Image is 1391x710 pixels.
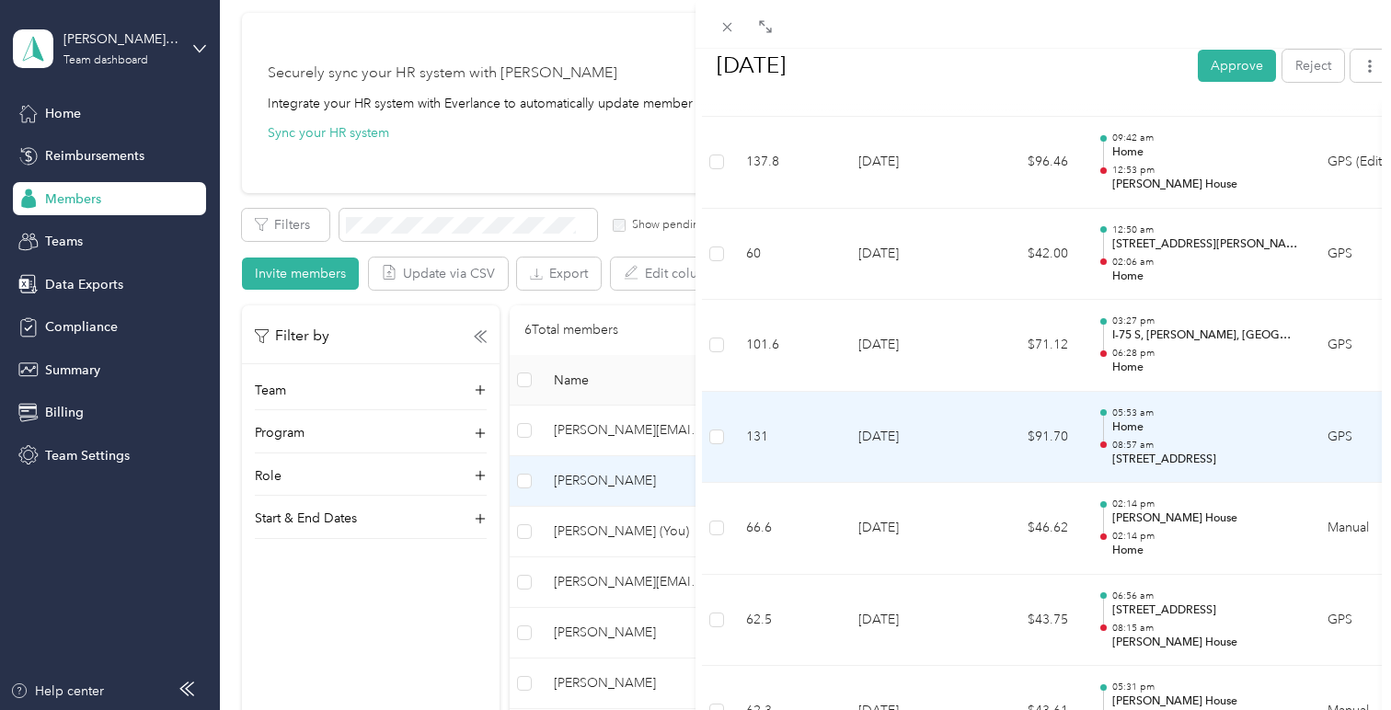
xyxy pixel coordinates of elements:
[731,575,844,667] td: 62.5
[1112,693,1298,710] p: [PERSON_NAME] House
[731,392,844,484] td: 131
[844,117,972,209] td: [DATE]
[1112,327,1298,344] p: I-75 S, [PERSON_NAME], [GEOGRAPHIC_DATA]
[1112,177,1298,193] p: [PERSON_NAME] House
[844,575,972,667] td: [DATE]
[731,117,844,209] td: 137.8
[1112,543,1298,559] p: Home
[1112,223,1298,236] p: 12:50 am
[972,209,1083,301] td: $42.00
[1112,347,1298,360] p: 06:28 pm
[1112,622,1298,635] p: 08:15 am
[844,483,972,575] td: [DATE]
[1112,132,1298,144] p: 09:42 am
[1112,530,1298,543] p: 02:14 pm
[844,392,972,484] td: [DATE]
[972,392,1083,484] td: $91.70
[1112,452,1298,468] p: [STREET_ADDRESS]
[844,300,972,392] td: [DATE]
[1112,602,1298,619] p: [STREET_ADDRESS]
[1112,590,1298,602] p: 06:56 am
[1198,49,1276,81] button: Approve
[844,209,972,301] td: [DATE]
[972,483,1083,575] td: $46.62
[1112,439,1298,452] p: 08:57 am
[1112,256,1298,269] p: 02:06 am
[731,209,844,301] td: 60
[1112,419,1298,436] p: Home
[1112,236,1298,253] p: [STREET_ADDRESS][PERSON_NAME]
[1112,498,1298,510] p: 02:14 pm
[731,300,844,392] td: 101.6
[1112,407,1298,419] p: 05:53 am
[1112,681,1298,693] p: 05:31 pm
[1112,510,1298,527] p: [PERSON_NAME] House
[972,575,1083,667] td: $43.75
[1288,607,1391,710] iframe: Everlance-gr Chat Button Frame
[1112,269,1298,285] p: Home
[972,300,1083,392] td: $71.12
[1112,144,1298,161] p: Home
[1282,49,1344,81] button: Reject
[731,483,844,575] td: 66.6
[1112,315,1298,327] p: 03:27 pm
[1112,164,1298,177] p: 12:53 pm
[1112,360,1298,376] p: Home
[1112,635,1298,651] p: [PERSON_NAME] House
[972,117,1083,209] td: $96.46
[697,43,1185,87] h1: Aug 2025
